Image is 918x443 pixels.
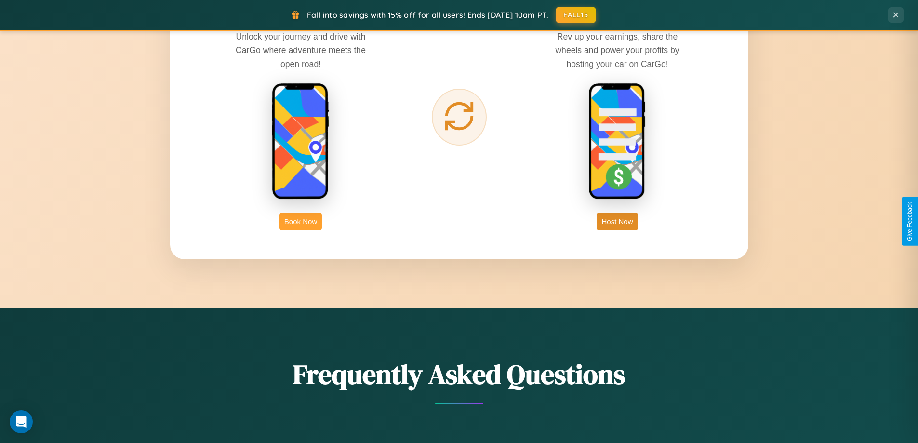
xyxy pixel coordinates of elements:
img: rent phone [272,83,330,201]
h2: Frequently Asked Questions [170,356,748,393]
img: host phone [588,83,646,201]
div: Open Intercom Messenger [10,410,33,433]
div: Give Feedback [906,202,913,241]
button: Host Now [597,213,638,230]
span: Fall into savings with 15% off for all users! Ends [DATE] 10am PT. [307,10,548,20]
p: Unlock your journey and drive with CarGo where adventure meets the open road! [228,30,373,70]
button: Book Now [279,213,322,230]
button: FALL15 [556,7,596,23]
p: Rev up your earnings, share the wheels and power your profits by hosting your car on CarGo! [545,30,690,70]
